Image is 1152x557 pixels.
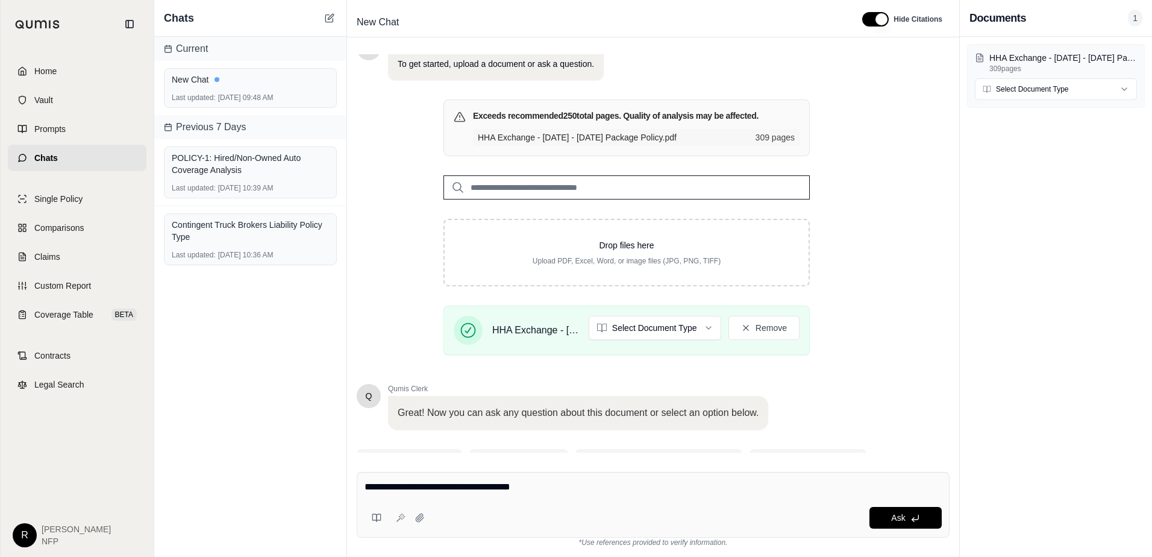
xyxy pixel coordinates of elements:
button: HHA Exchange - [DATE] - [DATE] Package Policy.pdf309pages [975,52,1137,74]
a: Comparisons [8,215,146,241]
span: New Chat [352,13,404,32]
button: Remove [728,316,800,340]
p: 309 pages [989,64,1137,74]
span: Legal Search [34,379,84,391]
div: Current [154,37,346,61]
span: NFP [42,535,111,547]
span: Chats [164,10,194,27]
img: Qumis Logo [15,20,60,29]
a: Home [8,58,146,84]
span: Qumis Clerk [388,384,768,394]
span: Coverage Table [34,309,93,321]
div: Edit Title [352,13,848,32]
span: Home [34,65,57,77]
div: Previous 7 Days [154,115,346,139]
span: Vault [34,94,53,106]
span: Contracts [34,350,70,362]
span: Chats [34,152,58,164]
p: To get started, upload a document or ask a question. [398,58,594,71]
p: Upload PDF, Excel, Word, or image files (JPG, PNG, TIFF) [464,256,789,266]
div: *Use references provided to verify information. [357,538,950,547]
a: Vault [8,87,146,113]
span: Prompts [34,123,66,135]
a: Custom Report [8,272,146,299]
button: Identify policy requirements [750,449,866,468]
span: [PERSON_NAME] [42,523,111,535]
div: New Chat [172,74,329,86]
span: Custom Report [34,280,91,292]
a: Prompts [8,116,146,142]
span: HHA Exchange - [DATE] - [DATE] Package Policy.pdf [492,323,579,338]
div: R [13,523,37,547]
a: Legal Search [8,371,146,398]
button: Analyze policy coverage [357,449,462,468]
span: 309 pages [756,131,795,143]
div: Contingent Truck Brokers Liability Policy Type [172,219,329,243]
button: Collapse sidebar [120,14,139,34]
button: Identify key exclusions [469,449,568,468]
button: Ask [869,507,942,529]
button: Compare coverage to industry standards [575,449,742,468]
p: HHA Exchange - 9.20.2025 - 9.20.2026 Package Policy.pdf [989,52,1137,64]
a: Claims [8,244,146,270]
span: Claims [34,251,60,263]
p: Great! Now you can ask any question about this document or select an option below. [398,406,759,420]
div: [DATE] 10:39 AM [172,183,329,193]
a: Chats [8,145,146,171]
button: New Chat [322,11,337,25]
div: POLICY-1: Hired/Non-Owned Auto Coverage Analysis [172,152,329,176]
span: Comparisons [34,222,84,234]
div: [DATE] 10:36 AM [172,250,329,260]
span: Ask [891,513,905,523]
a: Coverage TableBETA [8,301,146,328]
a: Single Policy [8,186,146,212]
span: Last updated: [172,250,216,260]
span: Single Policy [34,193,83,205]
h3: Exceeds recommended 250 total pages. Quality of analysis may be affected. [473,110,759,122]
span: Last updated: [172,93,216,102]
h3: Documents [969,10,1026,27]
p: Drop files here [464,239,789,251]
span: Last updated: [172,183,216,193]
span: 1 [1128,10,1142,27]
div: [DATE] 09:48 AM [172,93,329,102]
span: BETA [111,309,137,321]
span: HHA Exchange - 9.20.2025 - 9.20.2026 Package Policy.pdf [478,131,748,143]
a: Contracts [8,342,146,369]
span: Hello [366,390,372,402]
span: Hide Citations [894,14,942,24]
